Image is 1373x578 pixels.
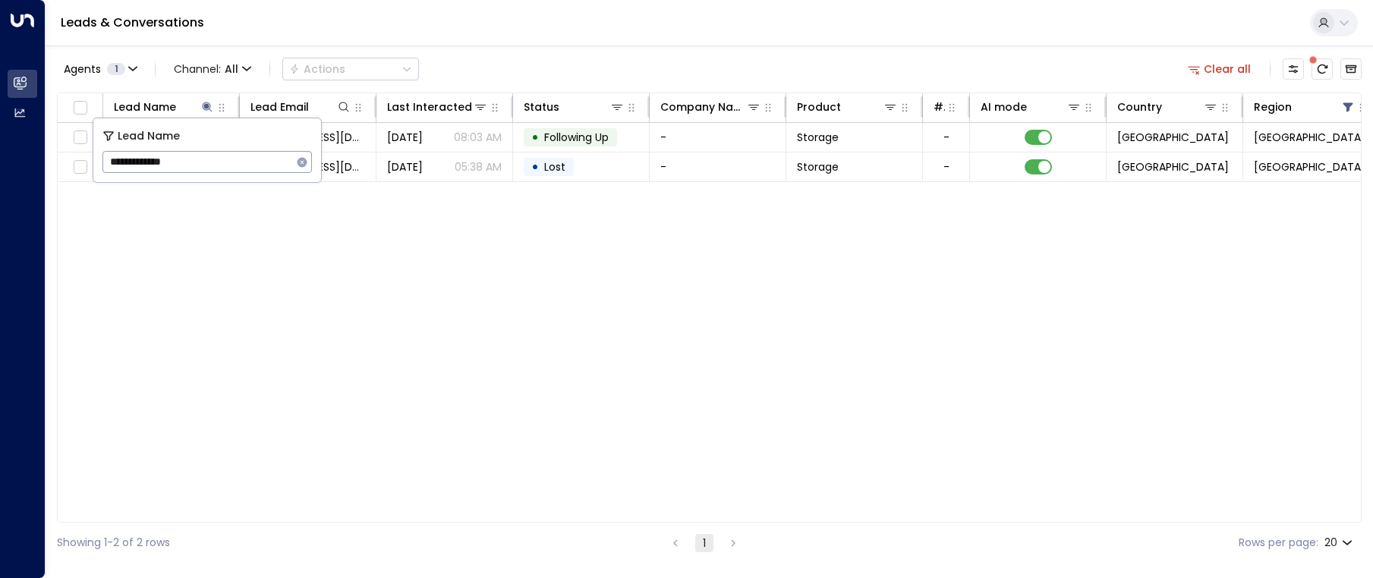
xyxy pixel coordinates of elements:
div: Status [524,98,559,116]
td: - [650,152,786,181]
button: Archived Leads [1340,58,1362,80]
div: Last Interacted [387,98,472,116]
div: - [943,130,949,145]
div: Region [1254,98,1292,116]
span: Shropshire [1254,159,1365,174]
p: 05:38 AM [455,159,502,174]
div: Button group with a nested menu [282,58,419,80]
button: Channel:All [168,58,257,80]
span: Following Up [544,130,609,145]
div: AI mode [981,98,1082,116]
div: • [531,154,539,180]
div: # of people [934,98,961,116]
span: 1 [107,63,125,75]
span: Channel: [168,58,257,80]
div: Company Name [660,98,746,116]
span: Shropshire [1254,130,1365,145]
p: 08:03 AM [454,130,502,145]
span: There are new threads available. Refresh the grid to view the latest updates. [1312,58,1333,80]
div: Product [797,98,898,116]
span: Sep 21, 2025 [387,130,423,145]
nav: pagination navigation [666,533,743,552]
div: Showing 1-2 of 2 rows [57,535,170,551]
div: Product [797,98,841,116]
div: Actions [289,62,345,76]
div: Country [1117,98,1218,116]
button: Actions [282,58,419,80]
button: page 1 [695,534,713,552]
span: Toggle select row [71,158,90,177]
span: Lead Name [118,127,180,145]
div: Status [524,98,625,116]
span: Agents [64,64,101,74]
button: Clear all [1182,58,1258,80]
span: United Kingdom [1117,130,1229,145]
button: Agents1 [57,58,143,80]
a: Leads & Conversations [61,14,204,31]
label: Rows per page: [1239,535,1318,551]
div: Lead Email [250,98,351,116]
span: Lost [544,159,565,174]
div: Last Interacted [387,98,488,116]
div: Country [1117,98,1162,116]
span: Aug 27, 2025 [387,159,423,174]
span: Toggle select all [71,99,90,118]
div: Company Name [660,98,761,116]
div: - [943,159,949,174]
span: Toggle select row [71,128,90,147]
div: Lead Email [250,98,309,116]
div: • [531,124,539,150]
div: Lead Name [114,98,215,116]
span: United Kingdom [1117,159,1229,174]
div: Lead Name [114,98,176,116]
div: Region [1254,98,1356,116]
div: 20 [1324,532,1356,554]
span: All [225,63,238,75]
div: # of people [934,98,946,116]
span: Storage [797,159,839,174]
span: Storage [797,130,839,145]
div: AI mode [981,98,1027,116]
td: - [650,123,786,152]
button: Customize [1283,58,1304,80]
